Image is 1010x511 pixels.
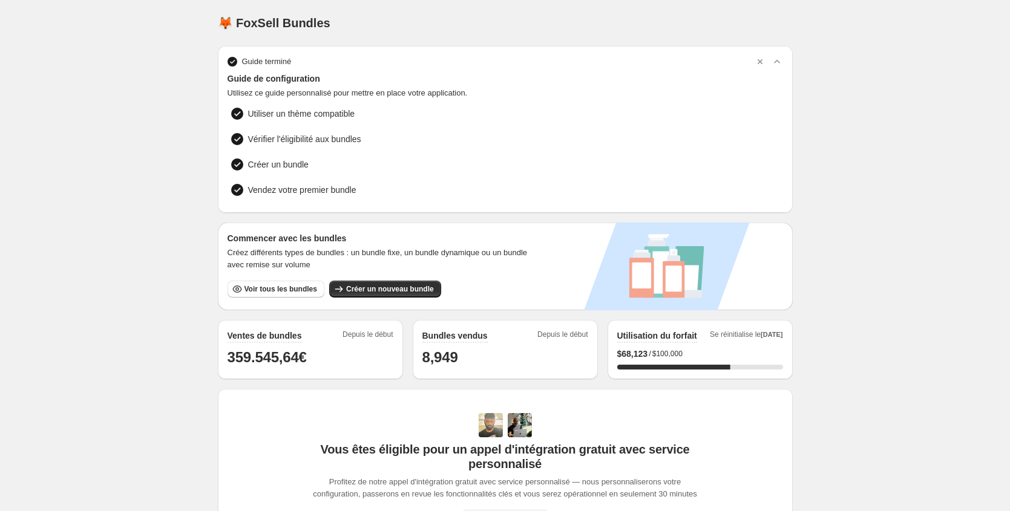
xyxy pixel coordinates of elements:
[228,87,783,99] span: Utilisez ce guide personnalisé pour mettre en place votre application.
[508,413,532,437] img: Prakhar
[248,133,361,145] span: Vérifier l'éligibilité aux bundles
[537,330,588,343] span: Depuis le début
[761,331,782,338] span: [DATE]
[228,247,543,271] span: Créez différents types de bundles : un bundle fixe, un bundle dynamique ou un bundle avec remise ...
[228,348,393,367] h1: 359.545,64€
[652,349,683,359] span: $100,000
[329,281,441,298] button: Créer un nouveau bundle
[228,281,324,298] button: Voir tous les bundles
[346,284,434,294] span: Créer un nouveau bundle
[248,158,309,171] span: Créer un bundle
[228,73,783,85] span: Guide de configuration
[248,184,356,196] span: Vendez votre premier bundle
[422,348,588,367] h1: 8,949
[617,348,783,360] div: /
[228,330,302,342] h2: Ventes de bundles
[242,56,292,68] span: Guide terminé
[422,330,488,342] h2: Bundles vendus
[310,442,700,471] span: Vous êtes éligible pour un appel d'intégration gratuit avec service personnalisé
[244,284,317,294] span: Voir tous les bundles
[228,232,543,244] h3: Commencer avec les bundles
[710,330,783,343] span: Se réinitialise le
[617,348,648,360] span: $ 68,123
[218,16,330,30] h1: 🦊 FoxSell Bundles
[310,476,700,500] span: Profitez de notre appel d'intégration gratuit avec service personnalisé — nous personnaliserons v...
[248,108,355,120] span: Utiliser un thème compatible
[479,413,503,437] img: Adi
[617,330,697,342] h2: Utilisation du forfait
[343,330,393,343] span: Depuis le début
